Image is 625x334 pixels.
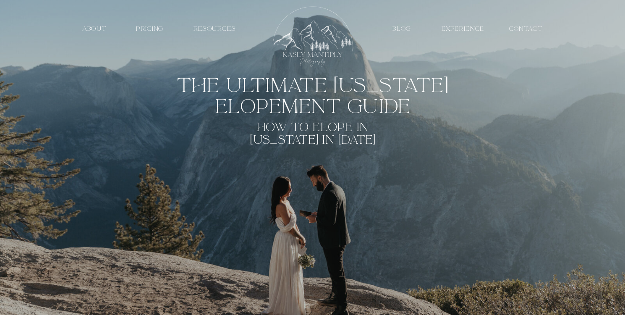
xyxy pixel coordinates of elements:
[506,25,547,33] a: contact
[75,25,114,33] a: about
[186,25,243,33] a: resources
[131,25,170,33] a: PRICING
[439,25,486,33] a: EXPERIENCE
[225,121,401,148] h2: how to Elope in [US_STATE] in [DATE]
[388,25,416,33] a: Blog
[152,75,474,121] h1: The Ultimate [US_STATE] Elopement Guide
